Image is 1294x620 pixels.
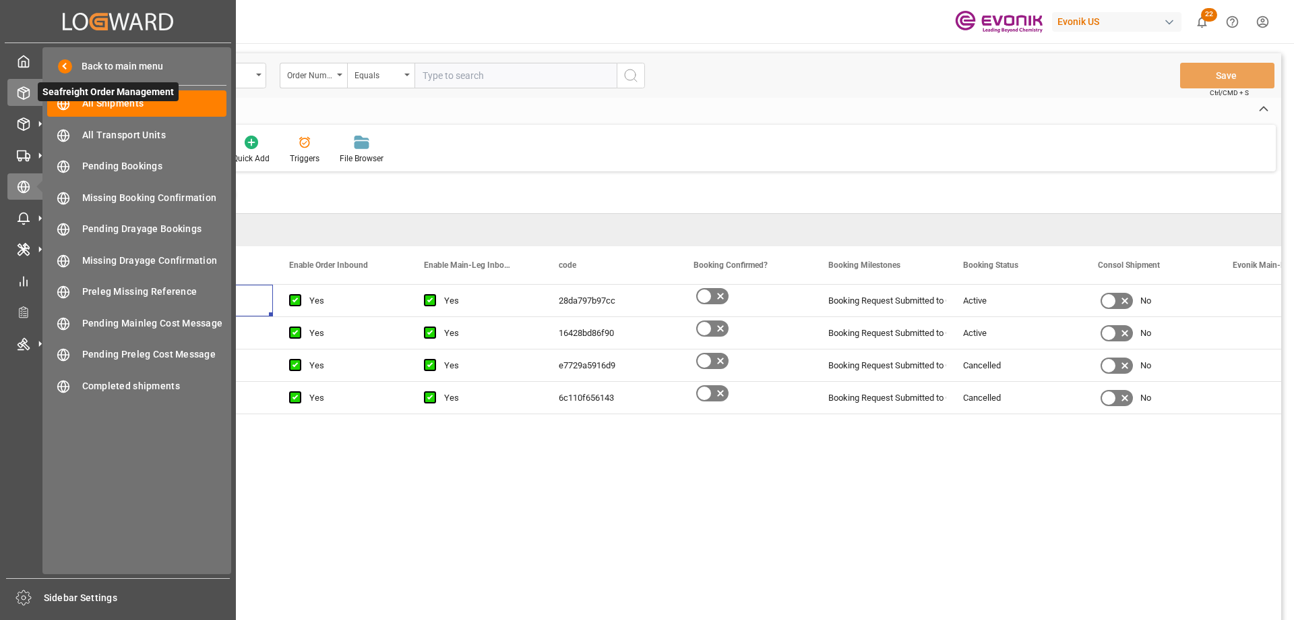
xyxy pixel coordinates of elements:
[444,383,526,414] div: Yes
[309,383,392,414] div: Yes
[82,254,227,268] span: Missing Drayage Confirmation
[1180,63,1274,88] button: Save
[543,349,677,381] div: e7729a5916d9
[963,318,1066,349] div: Active
[1210,88,1249,98] span: Ctrl/CMD + S
[955,10,1043,34] img: Evonik-brand-mark-Deep-Purple-RGB.jpeg_1700498283.jpeg
[1201,8,1217,22] span: 22
[828,285,931,316] div: Booking Request Submitted to Ocean Carrier
[963,260,1018,270] span: Booking Status
[47,121,226,148] a: All Transport Units
[82,379,227,393] span: Completed shipments
[280,63,347,88] button: open menu
[47,153,226,179] a: Pending Bookings
[444,318,526,349] div: Yes
[44,591,230,605] span: Sidebar Settings
[47,216,226,242] a: Pending Drayage Bookings
[617,63,645,88] button: search button
[82,96,227,111] span: All Shipments
[82,316,227,331] span: Pending Mainleg Cost Message
[1052,9,1187,34] button: Evonik US
[347,63,414,88] button: open menu
[47,90,226,117] a: All Shipments
[424,260,514,270] span: Enable Main-Leg Inbound
[543,382,677,414] div: 6c110f656143
[1140,318,1151,349] span: No
[309,350,392,381] div: Yes
[287,66,333,82] div: Order Number
[47,279,226,305] a: Preleg Missing Reference
[694,260,768,270] span: Booking Confirmed?
[444,285,526,316] div: Yes
[963,350,1066,381] div: Cancelled
[1098,260,1160,270] span: Consol Shipment
[82,191,227,205] span: Missing Booking Confirmation
[7,267,228,293] a: My Reports
[47,310,226,336] a: Pending Mainleg Cost Message
[828,318,931,349] div: Booking Request Submitted to Ocean Carrier
[963,383,1066,414] div: Cancelled
[559,260,576,270] span: code
[355,66,400,82] div: Equals
[543,317,677,349] div: 16428bd86f90
[82,222,227,236] span: Pending Drayage Bookings
[47,341,226,368] a: Pending Preleg Cost Message
[47,184,226,210] a: Missing Booking Confirmation
[1052,12,1181,32] div: Evonik US
[309,318,392,349] div: Yes
[414,63,617,88] input: Type to search
[82,128,227,142] span: All Transport Units
[828,260,900,270] span: Booking Milestones
[7,48,228,74] a: My Cockpit
[828,383,931,414] div: Booking Request Submitted to Ocean Carrier
[7,299,228,325] a: Transport Planner
[82,159,227,173] span: Pending Bookings
[340,152,383,165] div: File Browser
[82,347,227,362] span: Pending Preleg Cost Message
[72,59,163,74] span: Back to main menu
[1217,7,1247,37] button: Help Center
[963,285,1066,316] div: Active
[290,152,319,165] div: Triggers
[309,285,392,316] div: Yes
[444,350,526,381] div: Yes
[828,350,931,381] div: Booking Request Submitted to Ocean Carrier
[233,152,270,165] div: Quick Add
[543,285,677,316] div: 28da797b97cc
[47,247,226,273] a: Missing Drayage Confirmation
[289,260,368,270] span: Enable Order Inbound
[1140,285,1151,316] span: No
[38,82,179,101] span: Seafreight Order Management
[1187,7,1217,37] button: show 22 new notifications
[47,372,226,399] a: Completed shipments
[82,285,227,299] span: Preleg Missing Reference
[1140,383,1151,414] span: No
[1140,350,1151,381] span: No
